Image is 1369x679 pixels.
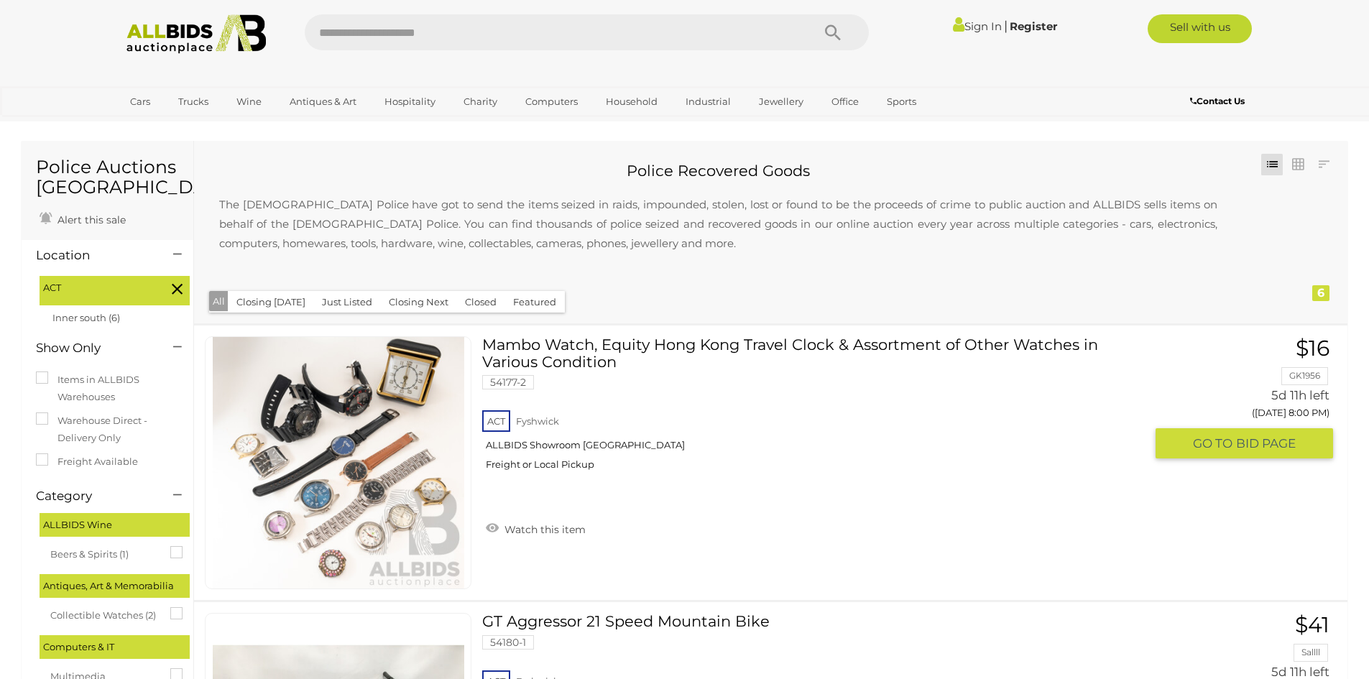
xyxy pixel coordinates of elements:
[36,157,179,197] h1: Police Auctions [GEOGRAPHIC_DATA]
[504,291,565,313] button: Featured
[676,90,740,114] a: Industrial
[313,291,381,313] button: Just Listed
[205,162,1232,179] h2: Police Recovered Goods
[822,90,868,114] a: Office
[516,90,587,114] a: Computers
[456,291,505,313] button: Closed
[36,371,179,405] label: Items in ALLBIDS Warehouses
[750,90,813,114] a: Jewellery
[36,341,152,355] h4: Show Only
[1156,428,1333,459] button: GO TOBID PAGE
[1236,435,1296,452] span: BID PAGE
[227,90,271,114] a: Wine
[50,604,158,624] span: Collectible Watches (2)
[43,280,151,296] span: ACT
[1312,285,1329,301] div: 6
[482,517,589,539] a: Watch this item
[52,312,120,323] a: Inner south (6)
[209,291,229,312] button: All
[205,180,1232,267] p: The [DEMOGRAPHIC_DATA] Police have got to send the items seized in raids, impounded, stolen, lost...
[121,114,241,137] a: [GEOGRAPHIC_DATA]
[40,574,190,598] div: Antiques, Art & Memorabilia
[797,14,869,50] button: Search
[40,635,190,659] div: Computers & IT
[213,337,464,588] img: 54177-2c.JPG
[36,208,129,229] a: Alert this sale
[280,90,366,114] a: Antiques & Art
[36,489,152,503] h4: Category
[380,291,457,313] button: Closing Next
[877,90,926,114] a: Sports
[1010,19,1057,33] a: Register
[953,19,1002,33] a: Sign In
[1148,14,1252,43] a: Sell with us
[36,412,179,446] label: Warehouse Direct - Delivery Only
[1166,336,1333,460] a: $16 GK1956 5d 11h left ([DATE] 8:00 PM) GO TOBID PAGE
[121,90,160,114] a: Cars
[501,523,586,536] span: Watch this item
[596,90,667,114] a: Household
[1193,435,1236,452] span: GO TO
[169,90,218,114] a: Trucks
[50,542,158,563] span: Beers & Spirits (1)
[1004,18,1008,34] span: |
[375,90,445,114] a: Hospitality
[119,14,275,54] img: Allbids.com.au
[1296,335,1329,361] span: $16
[454,90,507,114] a: Charity
[54,213,126,226] span: Alert this sale
[228,291,314,313] button: Closing [DATE]
[36,249,152,262] h4: Location
[36,453,138,470] label: Freight Available
[1190,96,1245,106] b: Contact Us
[493,336,1144,481] a: Mambo Watch, Equity Hong Kong Travel Clock & Assortment of Other Watches in Various Condition 541...
[1190,93,1248,109] a: Contact Us
[40,513,190,537] div: ALLBIDS Wine
[1295,611,1329,638] span: $41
